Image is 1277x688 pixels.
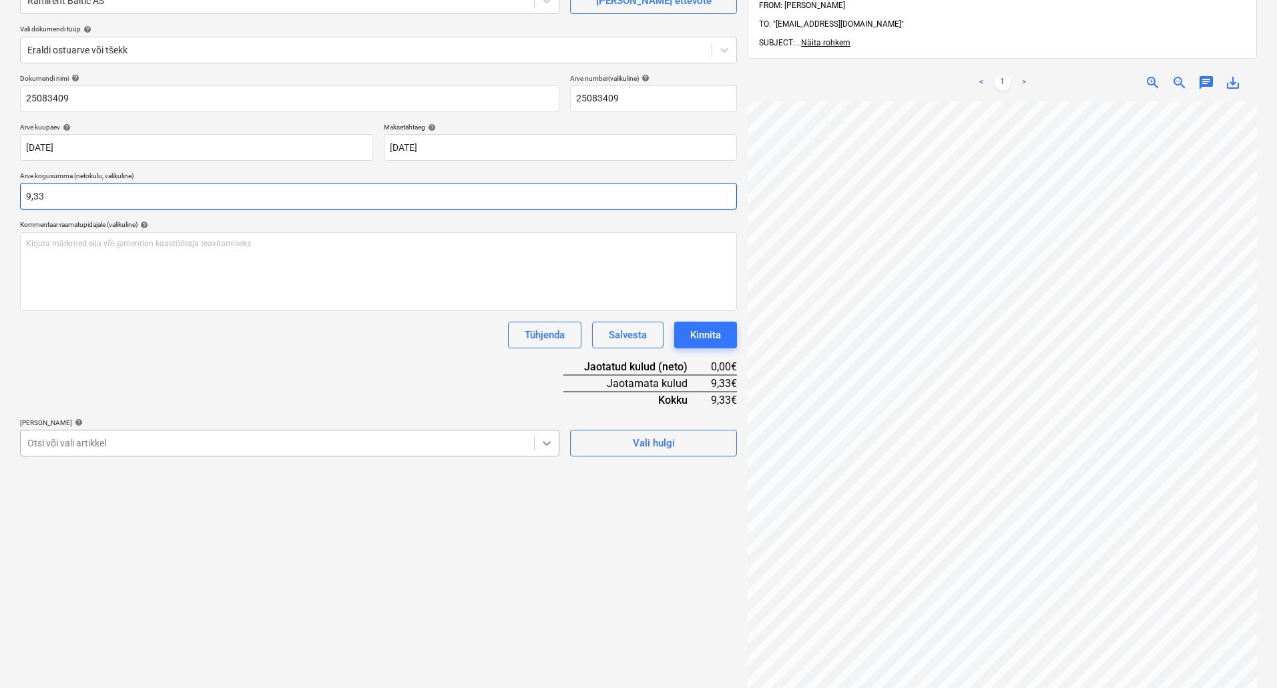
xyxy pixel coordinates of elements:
button: Salvesta [592,322,664,348]
div: 0,00€ [709,359,737,375]
a: Next page [1016,75,1032,91]
div: Arve number (valikuline) [570,74,737,83]
span: zoom_out [1172,75,1188,91]
div: Kokku [563,392,709,408]
button: Tühjenda [508,322,581,348]
span: chat [1198,75,1214,91]
span: FROM: [PERSON_NAME] [759,1,845,10]
p: Arve kogusumma (netokulu, valikuline) [20,171,737,183]
span: help [69,74,79,82]
div: Kinnita [690,326,721,344]
iframe: Chat Widget [1210,624,1277,688]
span: help [138,221,148,229]
span: SUBJECT: [759,38,795,47]
input: Arve kuupäeva pole määratud. [20,134,373,161]
div: Vali dokumendi tüüp [20,25,737,33]
div: [PERSON_NAME] [20,418,559,427]
div: Kommentaar raamatupidajale (valikuline) [20,220,737,229]
div: Vali hulgi [633,434,675,452]
div: Dokumendi nimi [20,74,559,83]
div: Salvesta [609,326,647,344]
input: Tähtaega pole määratud [384,134,737,161]
button: Kinnita [674,322,737,348]
button: Vali hulgi [570,430,737,456]
input: Arve number [570,85,737,112]
a: Page 1 is your current page [995,75,1011,91]
div: Tühjenda [525,326,565,344]
span: help [425,123,436,131]
span: ... [795,38,850,47]
a: Previous page [973,75,989,91]
span: help [72,418,83,426]
input: Arve kogusumma (netokulu, valikuline) [20,183,737,210]
div: Arve kuupäev [20,123,373,131]
div: Maksetähtaeg [384,123,737,131]
span: help [81,25,91,33]
span: save_alt [1225,75,1241,91]
div: Jaotamata kulud [563,375,709,392]
span: help [639,74,650,82]
input: Dokumendi nimi [20,85,559,112]
span: Näita rohkem [801,38,850,47]
div: Jaotatud kulud (neto) [563,359,709,375]
div: 9,33€ [709,375,737,392]
div: 9,33€ [709,392,737,408]
span: help [60,123,71,131]
span: TO: "[EMAIL_ADDRESS][DOMAIN_NAME]" [759,19,904,29]
span: zoom_in [1145,75,1161,91]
